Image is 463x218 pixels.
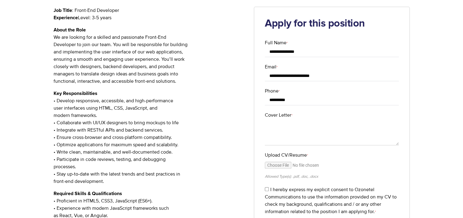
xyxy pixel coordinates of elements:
[265,174,318,179] small: Allowed Type(s): .pdf, .doc, .docx
[265,111,399,119] label: Cover Letter
[54,7,245,21] p: : Front-End Developer Level: 3-5 years
[265,151,399,159] label: Upload CV/Resume
[265,39,399,46] label: Full Name
[265,63,399,71] label: Email
[265,87,399,95] label: Phone
[265,187,397,215] label: I hereby express my explicit consent to Ozonetel Communications to use the information provided o...
[54,90,245,185] p: • Develop responsive, accessible, and high-performance user interfaces using HTML, CSS, JavaScrip...
[54,191,122,196] strong: Required Skills & Qualifications
[54,15,78,20] strong: Experience
[54,91,97,96] strong: Key Responsibilities
[54,27,86,32] strong: About the Role
[54,26,245,85] p: We are looking for a skilled and passionate Front-End Developer to join our team. You will be res...
[265,18,399,30] h2: Apply for this position
[54,8,72,13] strong: Job Title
